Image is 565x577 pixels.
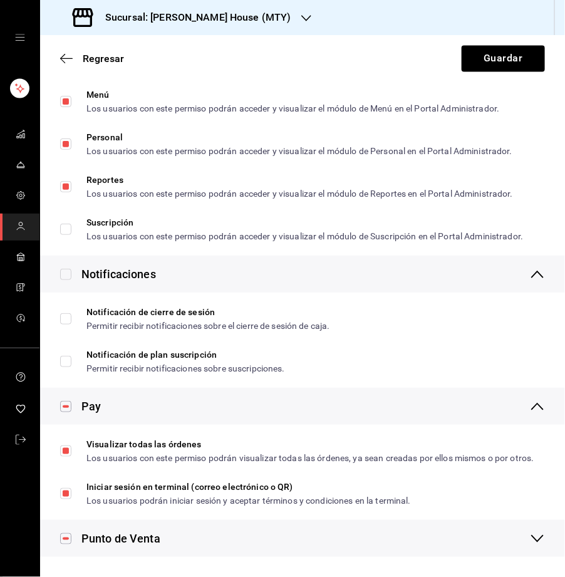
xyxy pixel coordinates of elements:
div: Notificación de cierre de sesión [86,308,330,316]
div: Los usuarios con este permiso podrán acceder y visualizar el módulo de Menú en el Portal Administ... [86,104,500,113]
div: Permitir recibir notificaciones sobre suscripciones. [86,364,285,373]
div: Reportes [86,175,513,184]
div: Los usuarios con este permiso podrán acceder y visualizar el módulo de Reportes en el Portal Admi... [86,189,513,198]
div: Visualizar todas las órdenes [86,440,534,449]
div: Menú [86,90,500,99]
button: open drawer [15,33,25,43]
button: Regresar [60,53,124,65]
div: Permitir recibir notificaciones sobre el cierre de sesión de caja. [86,321,330,330]
div: Pay [81,398,101,415]
div: Suscripción [86,218,523,227]
div: Los usuarios con este permiso podrán acceder y visualizar el módulo de Personal en el Portal Admi... [86,147,512,155]
button: Guardar [462,45,545,71]
h3: Sucursal: [PERSON_NAME] House (MTY) [95,10,291,25]
div: Los usuarios podrán iniciar sesión y aceptar términos y condiciones en la terminal. [86,496,411,505]
div: Personal [86,133,512,142]
div: Los usuarios con este permiso podrán visualizar todas las órdenes, ya sean creadas por ellos mism... [86,454,534,462]
div: Punto de Venta [81,530,160,547]
div: Notificación de plan suscripción [86,350,285,359]
div: Notificaciones [81,266,156,283]
div: Iniciar sesión en terminal (correo electrónico o QR) [86,482,411,491]
div: Los usuarios con este permiso podrán acceder y visualizar el módulo de Suscripción en el Portal A... [86,232,523,241]
span: Regresar [83,53,124,65]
